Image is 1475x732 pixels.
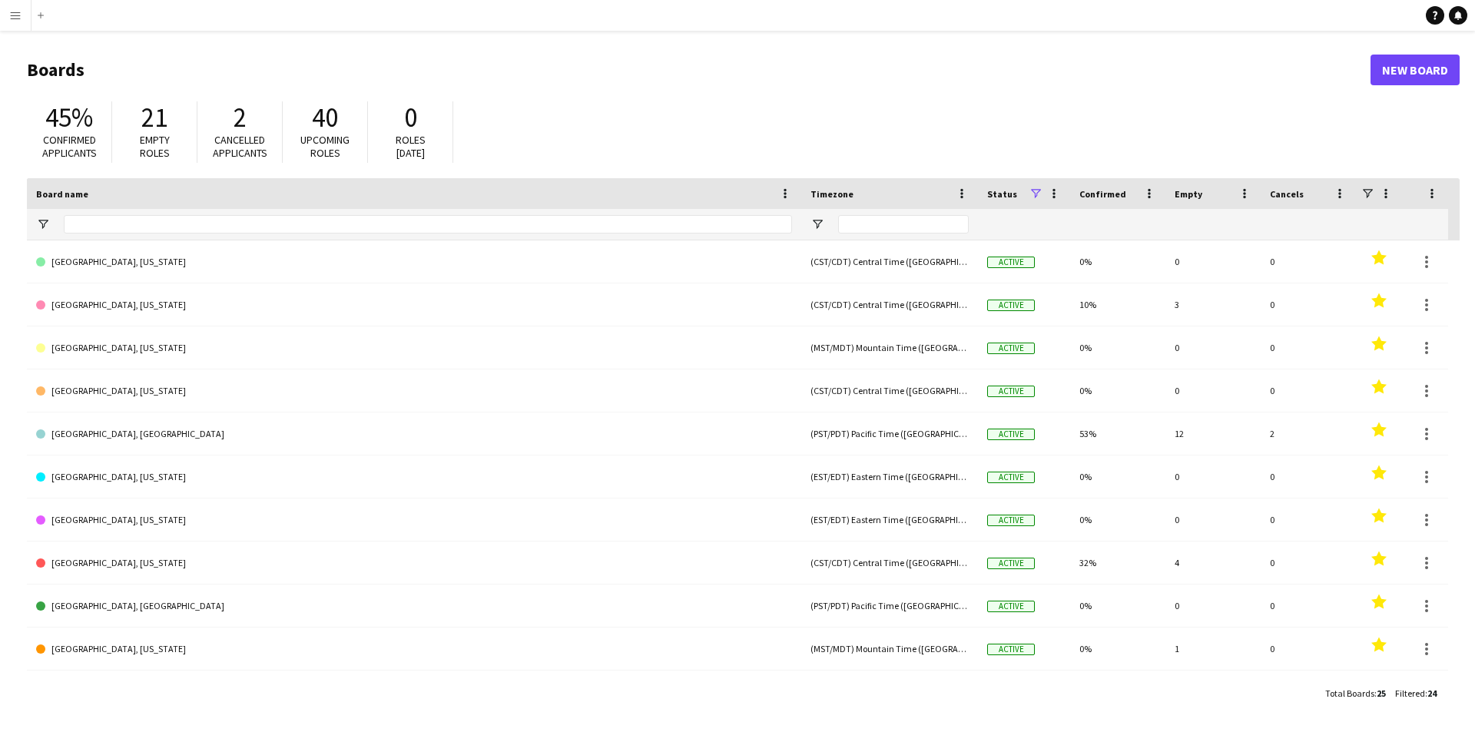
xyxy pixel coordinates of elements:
span: Board name [36,188,88,200]
div: (EST/EDT) Eastern Time ([GEOGRAPHIC_DATA] & [GEOGRAPHIC_DATA]) [801,455,978,498]
div: (MST/MDT) Mountain Time ([GEOGRAPHIC_DATA] & [GEOGRAPHIC_DATA]) [801,628,978,670]
div: (MST/MDT) Mountain Time ([GEOGRAPHIC_DATA] & [GEOGRAPHIC_DATA]) [801,326,978,369]
div: 0 [1261,283,1356,326]
a: [GEOGRAPHIC_DATA], [US_STATE] [36,283,792,326]
div: 0% [1070,628,1165,670]
div: 0 [1261,628,1356,670]
div: (CST/CDT) Central Time ([GEOGRAPHIC_DATA] & [GEOGRAPHIC_DATA]) [801,369,978,412]
div: (CST/CDT) Central Time ([GEOGRAPHIC_DATA] & [GEOGRAPHIC_DATA]) [801,240,978,283]
span: Empty roles [140,133,170,160]
span: Upcoming roles [300,133,350,160]
div: 2 [1261,412,1356,455]
div: 0% [1070,455,1165,498]
span: 24 [1427,687,1437,699]
span: Active [987,386,1035,397]
span: Active [987,558,1035,569]
div: 0% [1070,498,1165,541]
h1: Boards [27,58,1371,81]
span: Active [987,343,1035,354]
div: (EST/EDT) Eastern Time ([GEOGRAPHIC_DATA] & [GEOGRAPHIC_DATA]) [801,498,978,541]
span: Active [987,472,1035,483]
button: Open Filter Menu [810,217,824,231]
span: Cancelled applicants [213,133,267,160]
div: (PST/PDT) Pacific Time ([GEOGRAPHIC_DATA] & [GEOGRAPHIC_DATA]) [801,585,978,627]
div: 0% [1070,585,1165,627]
div: : [1325,678,1386,708]
div: 0 [1261,240,1356,283]
button: Open Filter Menu [36,217,50,231]
div: 3 [1165,283,1261,326]
div: 0 [1165,498,1261,541]
span: Status [987,188,1017,200]
div: (PST/PDT) Pacific Time ([GEOGRAPHIC_DATA] & [GEOGRAPHIC_DATA]) [801,412,978,455]
a: [GEOGRAPHIC_DATA], [GEOGRAPHIC_DATA] [36,585,792,628]
span: 45% [45,101,93,134]
div: (CST/CDT) Central Time ([GEOGRAPHIC_DATA] & [GEOGRAPHIC_DATA]) [801,542,978,584]
div: 0 [1261,498,1356,541]
div: 0 [1261,455,1356,498]
div: 12 [1165,412,1261,455]
span: Active [987,601,1035,612]
a: [GEOGRAPHIC_DATA], [GEOGRAPHIC_DATA] [36,671,792,714]
div: 0 [1261,585,1356,627]
div: 0 [1165,240,1261,283]
span: Active [987,300,1035,311]
div: : [1395,678,1437,708]
span: Confirmed [1079,188,1126,200]
div: 53% [1070,412,1165,455]
span: Active [987,515,1035,526]
input: Board name Filter Input [64,215,792,234]
div: 1 [1165,628,1261,670]
span: Total Boards [1325,687,1374,699]
div: 0 [1261,369,1356,412]
div: 0% [1070,369,1165,412]
span: 21 [141,101,167,134]
span: 0 [404,101,417,134]
div: 32% [1070,542,1165,584]
div: (CST/CDT) Central Time ([GEOGRAPHIC_DATA] & [GEOGRAPHIC_DATA]) [801,283,978,326]
div: 0 [1261,542,1356,584]
span: Roles [DATE] [396,133,426,160]
a: [GEOGRAPHIC_DATA], [US_STATE] [36,542,792,585]
a: [GEOGRAPHIC_DATA], [US_STATE] [36,455,792,498]
span: Confirmed applicants [42,133,97,160]
div: 4 [1165,542,1261,584]
span: Active [987,644,1035,655]
span: 40 [312,101,338,134]
span: 2 [234,101,247,134]
span: Timezone [810,188,854,200]
a: New Board [1371,55,1460,85]
div: 0 [1165,326,1261,369]
div: 0% [1070,240,1165,283]
div: 0 [1261,326,1356,369]
a: [GEOGRAPHIC_DATA], [GEOGRAPHIC_DATA] [36,412,792,455]
a: [GEOGRAPHIC_DATA], [US_STATE] [36,369,792,412]
div: 0 [1165,369,1261,412]
a: [GEOGRAPHIC_DATA], [US_STATE] [36,628,792,671]
div: 0% [1070,326,1165,369]
a: [GEOGRAPHIC_DATA], [US_STATE] [36,498,792,542]
div: 10% [1070,283,1165,326]
div: (PST/PDT) Pacific Time ([GEOGRAPHIC_DATA] & [GEOGRAPHIC_DATA]) [801,671,978,713]
div: 0 [1261,671,1356,713]
span: Active [987,429,1035,440]
a: [GEOGRAPHIC_DATA], [US_STATE] [36,240,792,283]
input: Timezone Filter Input [838,215,969,234]
span: Cancels [1270,188,1304,200]
div: 0 [1165,585,1261,627]
span: Active [987,257,1035,268]
div: 0 [1165,671,1261,713]
span: Filtered [1395,687,1425,699]
div: 0 [1165,455,1261,498]
a: [GEOGRAPHIC_DATA], [US_STATE] [36,326,792,369]
span: Empty [1175,188,1202,200]
span: 25 [1377,687,1386,699]
div: 0% [1070,671,1165,713]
